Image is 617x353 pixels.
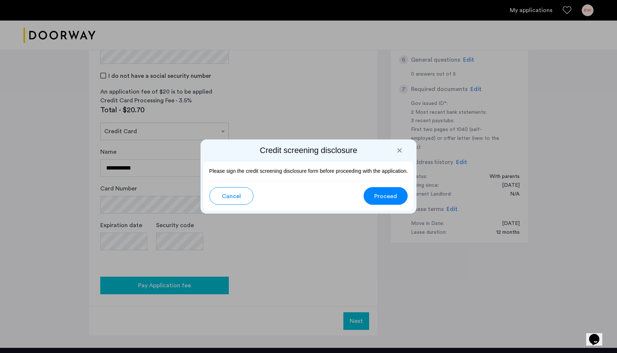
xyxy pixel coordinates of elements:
[203,145,414,156] h2: Credit screening disclosure
[374,192,397,201] span: Proceed
[364,187,408,205] button: button
[586,324,610,346] iframe: chat widget
[222,192,241,201] span: Cancel
[209,167,408,175] p: Please sign the credit screening disclosure form before proceeding with the application.
[209,187,253,205] button: button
